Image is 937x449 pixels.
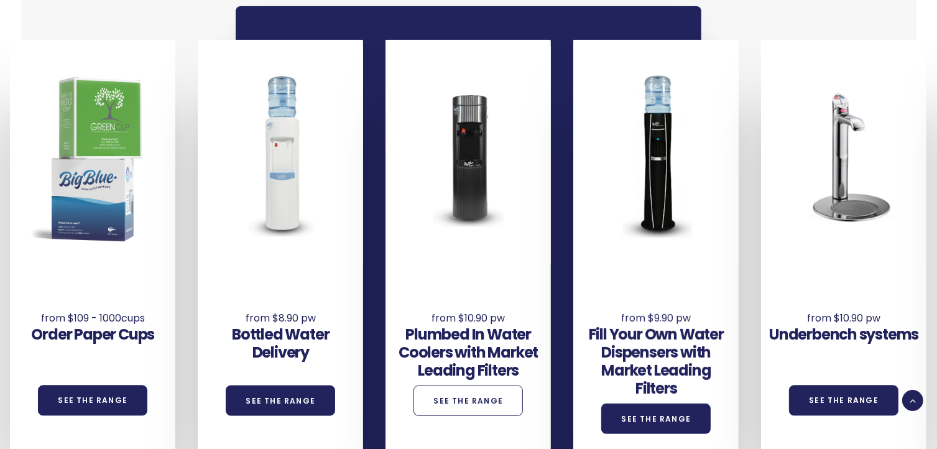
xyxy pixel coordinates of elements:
a: See the Range [226,386,335,416]
a: Fill Your Own Water Dispensers with Market Leading Filters [589,324,724,398]
a: Underbench systems [769,324,918,345]
a: See the Range [413,386,523,416]
a: See the Range [38,386,147,416]
a: Bottled Water Delivery [232,324,329,363]
a: See the Range [789,386,898,416]
a: Order Paper Cups [31,324,154,345]
a: See the Range [601,404,711,434]
a: Plumbed In Water Coolers with Market Leading Filters [399,324,538,381]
